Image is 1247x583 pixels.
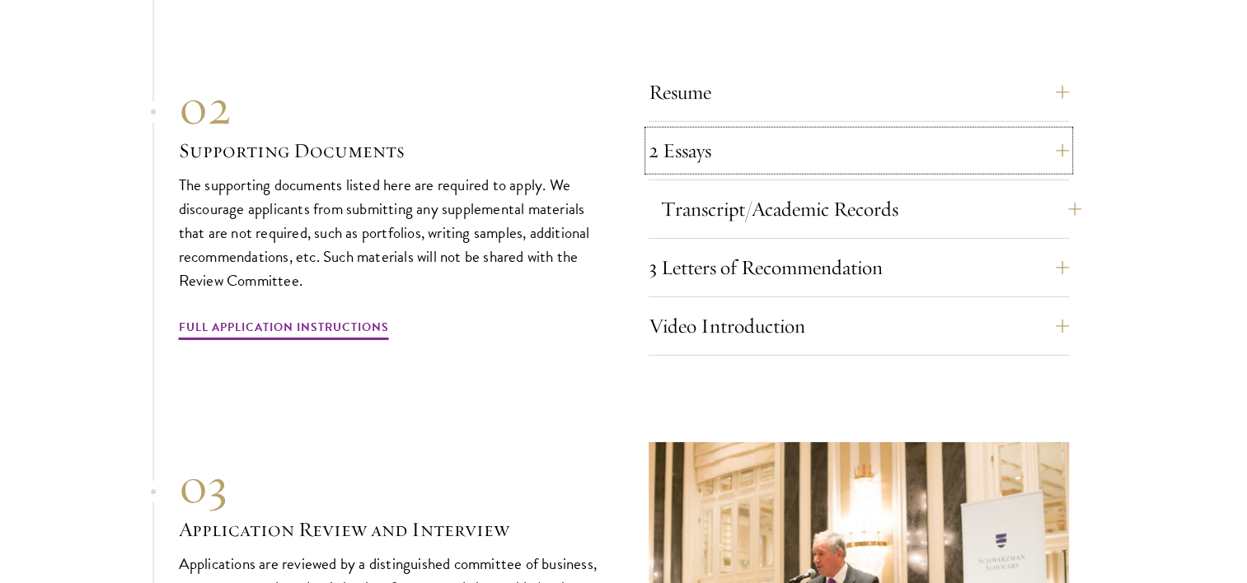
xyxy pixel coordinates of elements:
h3: Supporting Documents [179,137,599,165]
h3: Application Review and Interview [179,515,599,543]
div: 03 [179,456,599,515]
button: 2 Essays [649,131,1069,170]
button: Video Introduction [649,306,1069,346]
div: 02 [179,77,599,137]
p: The supporting documents listed here are required to apply. We discourage applicants from submitt... [179,173,599,292]
a: Full Application Instructions [179,317,389,343]
button: Transcript/Academic Records [661,189,1081,229]
button: 3 Letters of Recommendation [649,248,1069,287]
button: Resume [649,72,1069,112]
